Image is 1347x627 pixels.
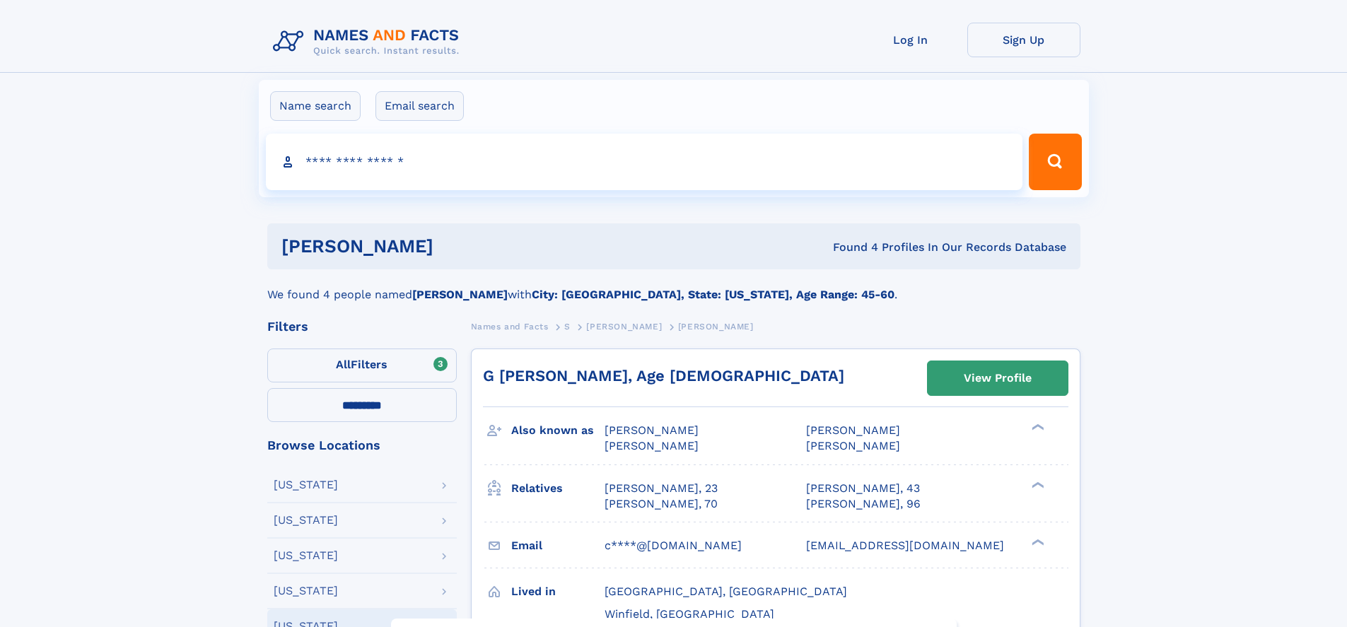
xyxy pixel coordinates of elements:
[281,238,634,255] h1: [PERSON_NAME]
[1028,480,1045,489] div: ❯
[854,23,967,57] a: Log In
[483,367,844,385] a: G [PERSON_NAME], Age [DEMOGRAPHIC_DATA]
[267,23,471,61] img: Logo Names and Facts
[511,534,605,558] h3: Email
[564,317,571,335] a: S
[336,358,351,371] span: All
[1029,134,1081,190] button: Search Button
[511,476,605,500] h3: Relatives
[564,322,571,332] span: S
[471,317,549,335] a: Names and Facts
[375,91,464,121] label: Email search
[806,481,920,496] a: [PERSON_NAME], 43
[806,539,1004,552] span: [EMAIL_ADDRESS][DOMAIN_NAME]
[274,585,338,597] div: [US_STATE]
[274,550,338,561] div: [US_STATE]
[633,240,1066,255] div: Found 4 Profiles In Our Records Database
[511,580,605,604] h3: Lived in
[586,317,662,335] a: [PERSON_NAME]
[605,439,699,452] span: [PERSON_NAME]
[605,607,774,621] span: Winfield, [GEOGRAPHIC_DATA]
[511,418,605,443] h3: Also known as
[1028,537,1045,546] div: ❯
[267,269,1080,303] div: We found 4 people named with .
[266,134,1023,190] input: search input
[806,423,900,437] span: [PERSON_NAME]
[928,361,1068,395] a: View Profile
[678,322,754,332] span: [PERSON_NAME]
[586,322,662,332] span: [PERSON_NAME]
[806,439,900,452] span: [PERSON_NAME]
[274,515,338,526] div: [US_STATE]
[1028,423,1045,432] div: ❯
[270,91,361,121] label: Name search
[267,439,457,452] div: Browse Locations
[806,496,921,512] a: [PERSON_NAME], 96
[967,23,1080,57] a: Sign Up
[267,348,457,382] label: Filters
[532,288,894,301] b: City: [GEOGRAPHIC_DATA], State: [US_STATE], Age Range: 45-60
[274,479,338,491] div: [US_STATE]
[267,320,457,333] div: Filters
[605,423,699,437] span: [PERSON_NAME]
[964,362,1032,394] div: View Profile
[412,288,508,301] b: [PERSON_NAME]
[605,481,718,496] a: [PERSON_NAME], 23
[605,496,718,512] a: [PERSON_NAME], 70
[605,585,847,598] span: [GEOGRAPHIC_DATA], [GEOGRAPHIC_DATA]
